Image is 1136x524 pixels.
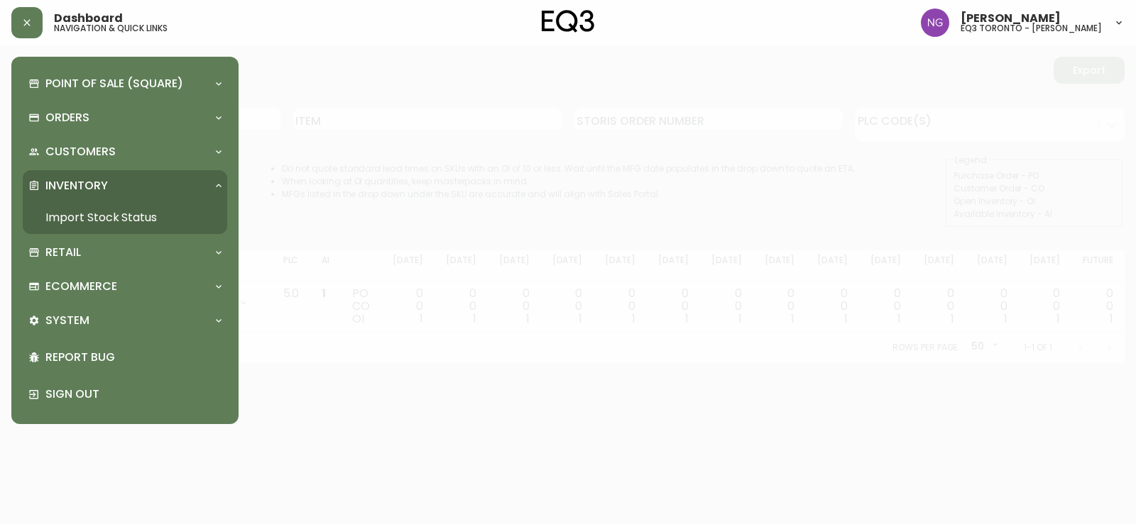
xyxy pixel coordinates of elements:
[921,9,949,37] img: e41bb40f50a406efe12576e11ba219ad
[45,110,89,126] p: Orders
[23,237,227,268] div: Retail
[23,339,227,376] div: Report Bug
[45,76,183,91] p: Point of Sale (Square)
[23,68,227,99] div: Point of Sale (Square)
[961,13,1061,24] span: [PERSON_NAME]
[45,245,81,260] p: Retail
[45,313,89,328] p: System
[961,24,1102,33] h5: eq3 toronto - [PERSON_NAME]
[54,13,123,24] span: Dashboard
[54,24,168,33] h5: navigation & quick links
[23,102,227,133] div: Orders
[45,178,108,194] p: Inventory
[23,305,227,336] div: System
[23,170,227,201] div: Inventory
[45,279,117,294] p: Ecommerce
[45,386,222,402] p: Sign Out
[23,136,227,167] div: Customers
[542,10,594,33] img: logo
[23,376,227,413] div: Sign Out
[45,144,116,160] p: Customers
[45,350,222,365] p: Report Bug
[23,271,227,302] div: Ecommerce
[23,201,227,234] a: Import Stock Status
